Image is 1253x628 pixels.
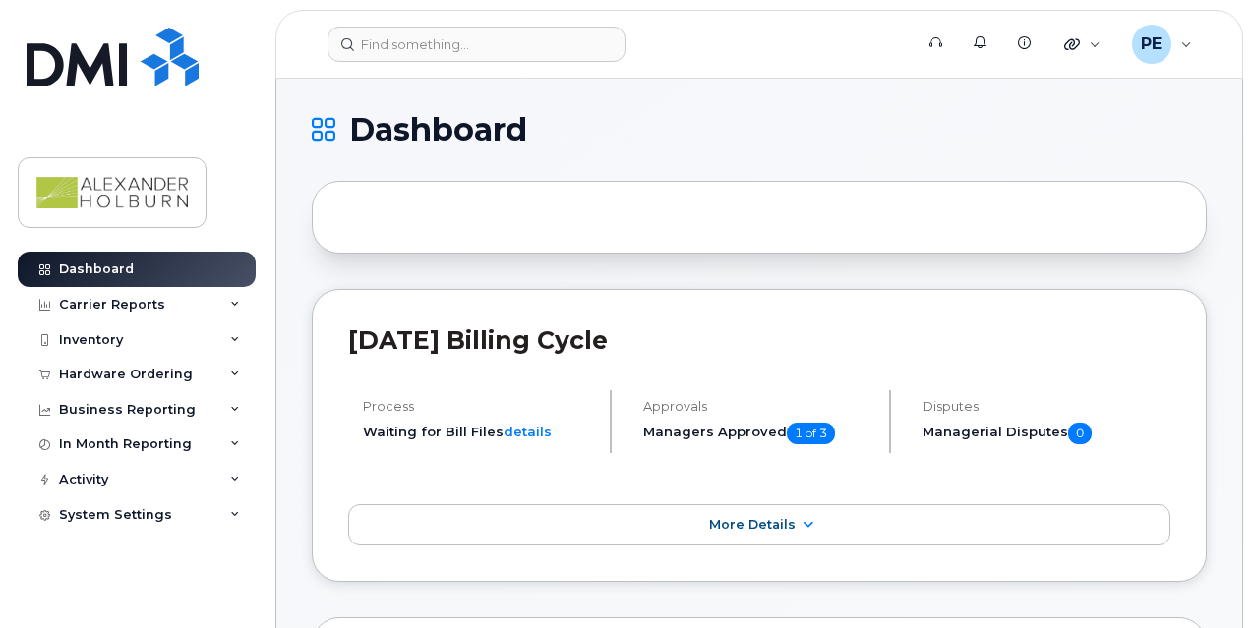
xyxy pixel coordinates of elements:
span: 0 [1068,423,1092,444]
h2: [DATE] Billing Cycle [348,325,1170,355]
a: details [504,424,552,439]
li: Waiting for Bill Files [363,423,593,441]
h5: Managerial Disputes [923,423,1170,444]
h4: Approvals [643,399,873,414]
h4: Disputes [923,399,1170,414]
span: Dashboard [349,115,527,144]
h4: Process [363,399,593,414]
span: 1 of 3 [787,423,835,444]
h5: Managers Approved [643,423,873,444]
span: More Details [709,517,796,532]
